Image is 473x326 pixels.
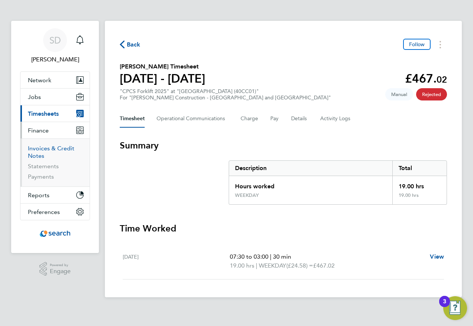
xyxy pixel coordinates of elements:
[50,262,71,268] span: Powered by
[40,228,71,240] img: searchconsultancy-logo-retina.png
[20,138,90,186] div: Finance
[120,140,447,279] section: Timesheet
[11,21,99,253] nav: Main navigation
[320,110,351,128] button: Activity Logs
[20,204,90,220] button: Preferences
[229,176,392,192] div: Hours worked
[409,41,425,48] span: Follow
[120,88,331,101] div: "CPCS Forklift 2025" at "[GEOGRAPHIC_DATA] (40CC01)"
[20,55,90,64] span: Stephen Dowie
[443,301,446,311] div: 3
[392,161,447,176] div: Total
[313,262,335,269] span: £467.02
[229,161,392,176] div: Description
[49,35,61,45] span: SD
[385,88,413,100] span: This timesheet was manually created.
[20,122,90,138] button: Finance
[270,110,279,128] button: Pay
[28,127,49,134] span: Finance
[273,253,291,260] span: 30 min
[28,163,59,170] a: Statements
[28,77,51,84] span: Network
[403,39,431,50] button: Follow
[120,140,447,151] h3: Summary
[434,39,447,50] button: Timesheets Menu
[20,28,90,64] a: SD[PERSON_NAME]
[120,71,205,86] h1: [DATE] - [DATE]
[241,110,258,128] button: Charge
[286,262,313,269] span: (£24.58) =
[270,253,271,260] span: |
[120,95,331,101] div: For "[PERSON_NAME] Construction - [GEOGRAPHIC_DATA] and [GEOGRAPHIC_DATA]"
[127,40,141,49] span: Back
[28,208,60,215] span: Preferences
[230,253,268,260] span: 07:30 to 03:00
[256,262,257,269] span: |
[20,105,90,122] button: Timesheets
[20,72,90,88] button: Network
[157,110,229,128] button: Operational Communications
[430,252,444,261] a: View
[259,261,286,270] span: WEEKDAY
[235,192,259,198] div: WEEKDAY
[443,296,467,320] button: Open Resource Center, 3 new notifications
[430,253,444,260] span: View
[28,173,54,180] a: Payments
[120,223,447,234] h3: Time Worked
[120,40,141,49] button: Back
[416,88,447,100] span: This timesheet has been rejected.
[230,262,254,269] span: 19.00 hrs
[120,110,145,128] button: Timesheet
[392,176,447,192] div: 19.00 hrs
[28,110,59,117] span: Timesheets
[120,62,205,71] h2: [PERSON_NAME] Timesheet
[39,262,71,276] a: Powered byEngage
[392,192,447,204] div: 19.00 hrs
[28,93,41,100] span: Jobs
[28,192,49,199] span: Reports
[437,74,447,85] span: 02
[50,268,71,275] span: Engage
[291,110,308,128] button: Details
[20,187,90,203] button: Reports
[123,252,230,270] div: [DATE]
[20,89,90,105] button: Jobs
[405,71,447,86] app-decimal: £467.
[229,160,447,205] div: Summary
[28,145,74,159] a: Invoices & Credit Notes
[20,228,90,240] a: Go to home page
